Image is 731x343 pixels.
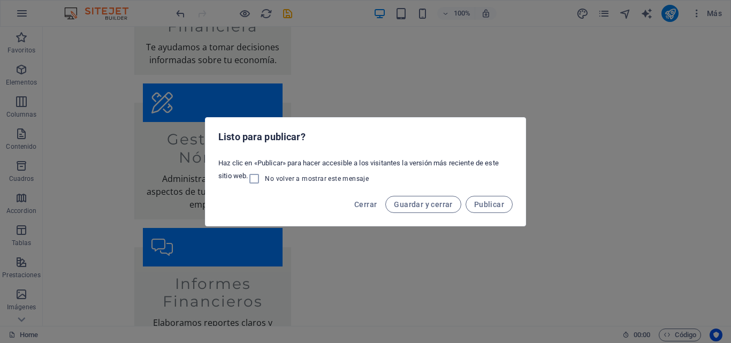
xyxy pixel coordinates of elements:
[350,196,381,213] button: Cerrar
[474,200,504,209] span: Publicar
[205,154,526,189] div: Haz clic en «Publicar» para hacer accesible a los visitantes la versión más reciente de este siti...
[394,200,452,209] span: Guardar y cerrar
[385,196,461,213] button: Guardar y cerrar
[466,196,513,213] button: Publicar
[354,200,377,209] span: Cerrar
[218,131,513,143] h2: Listo para publicar?
[265,174,369,183] span: No volver a mostrar este mensaje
